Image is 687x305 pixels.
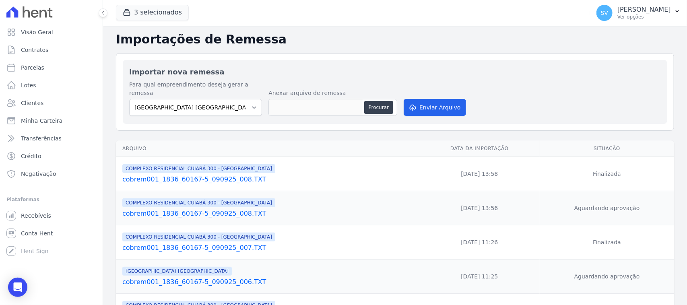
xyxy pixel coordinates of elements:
[122,233,275,241] span: COMPLEXO RESIDENCIAL CUIABÁ 300 - [GEOGRAPHIC_DATA]
[3,130,99,146] a: Transferências
[3,208,99,224] a: Recebíveis
[116,140,419,157] th: Arquivo
[617,6,671,14] p: [PERSON_NAME]
[540,157,674,191] td: Finalizada
[540,140,674,157] th: Situação
[21,152,41,160] span: Crédito
[21,28,53,36] span: Visão Geral
[21,46,48,54] span: Contratos
[419,225,540,260] td: [DATE] 11:26
[21,81,36,89] span: Lotes
[419,140,540,157] th: Data da Importação
[21,99,43,107] span: Clientes
[3,24,99,40] a: Visão Geral
[3,113,99,129] a: Minha Carteira
[364,101,393,114] button: Procurar
[3,60,99,76] a: Parcelas
[268,89,397,97] label: Anexar arquivo de remessa
[21,117,62,125] span: Minha Carteira
[3,148,99,164] a: Crédito
[419,260,540,294] td: [DATE] 11:25
[3,95,99,111] a: Clientes
[122,209,416,218] a: cobrem001_1836_60167-5_090925_008.TXT
[419,157,540,191] td: [DATE] 13:58
[617,14,671,20] p: Ver opções
[419,191,540,225] td: [DATE] 13:56
[3,77,99,93] a: Lotes
[122,164,275,173] span: COMPLEXO RESIDENCIAL CUIABÁ 300 - [GEOGRAPHIC_DATA]
[540,191,674,225] td: Aguardando aprovação
[3,225,99,241] a: Conta Hent
[122,243,416,253] a: cobrem001_1836_60167-5_090925_007.TXT
[21,134,62,142] span: Transferências
[404,99,466,116] button: Enviar Arquivo
[601,10,608,16] span: SV
[122,277,416,287] a: cobrem001_1836_60167-5_090925_006.TXT
[3,166,99,182] a: Negativação
[116,5,189,20] button: 3 selecionados
[21,212,51,220] span: Recebíveis
[122,267,232,276] span: [GEOGRAPHIC_DATA] [GEOGRAPHIC_DATA]
[21,64,44,72] span: Parcelas
[116,32,674,47] h2: Importações de Remessa
[122,198,275,207] span: COMPLEXO RESIDENCIAL CUIABÁ 300 - [GEOGRAPHIC_DATA]
[122,175,416,184] a: cobrem001_1836_60167-5_090925_008.TXT
[8,278,27,297] div: Open Intercom Messenger
[3,42,99,58] a: Contratos
[129,80,262,97] label: Para qual empreendimento deseja gerar a remessa
[590,2,687,24] button: SV [PERSON_NAME] Ver opções
[6,195,96,204] div: Plataformas
[129,66,661,77] h2: Importar nova remessa
[21,229,53,237] span: Conta Hent
[540,260,674,294] td: Aguardando aprovação
[540,225,674,260] td: Finalizada
[21,170,56,178] span: Negativação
